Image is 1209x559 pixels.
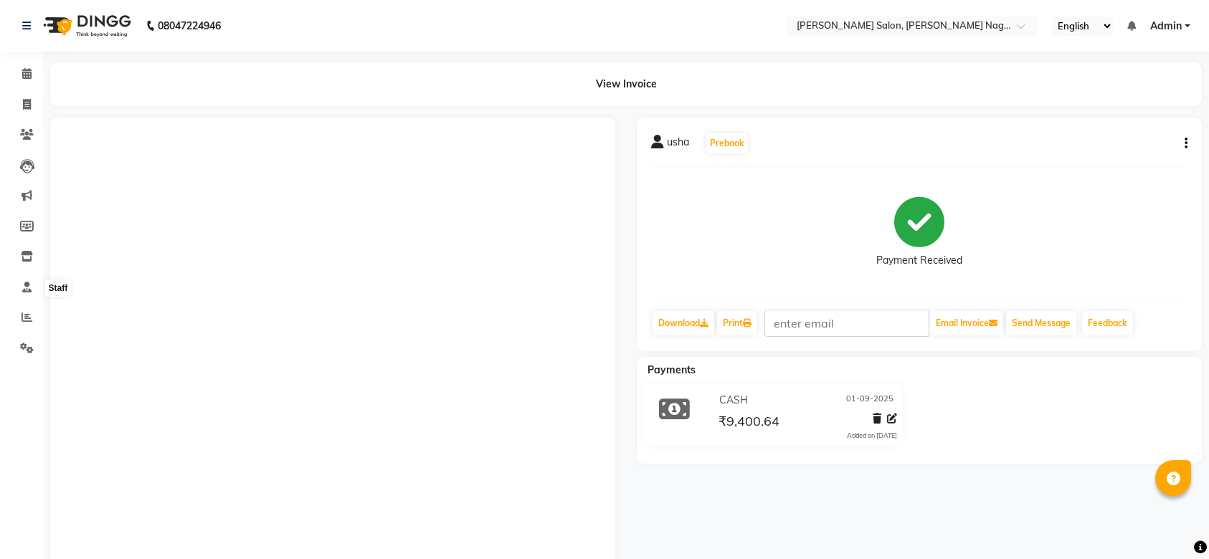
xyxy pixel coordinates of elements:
iframe: chat widget [1149,502,1195,545]
button: Prebook [706,133,748,153]
div: View Invoice [50,62,1202,106]
a: Feedback [1082,311,1133,335]
div: Staff [45,279,72,297]
span: CASH [719,393,748,408]
div: Added on [DATE] [847,431,897,441]
a: Download [653,311,714,335]
a: Print [717,311,757,335]
span: Admin [1150,19,1182,34]
button: Email Invoice [930,311,1003,335]
span: usha [667,135,689,155]
div: Payment Received [876,253,962,268]
span: ₹9,400.64 [719,413,779,433]
span: Payments [648,363,696,376]
img: logo [37,6,135,46]
span: 01-09-2025 [846,393,893,408]
input: enter email [764,310,929,337]
button: Send Message [1006,311,1076,335]
b: 08047224946 [158,6,221,46]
